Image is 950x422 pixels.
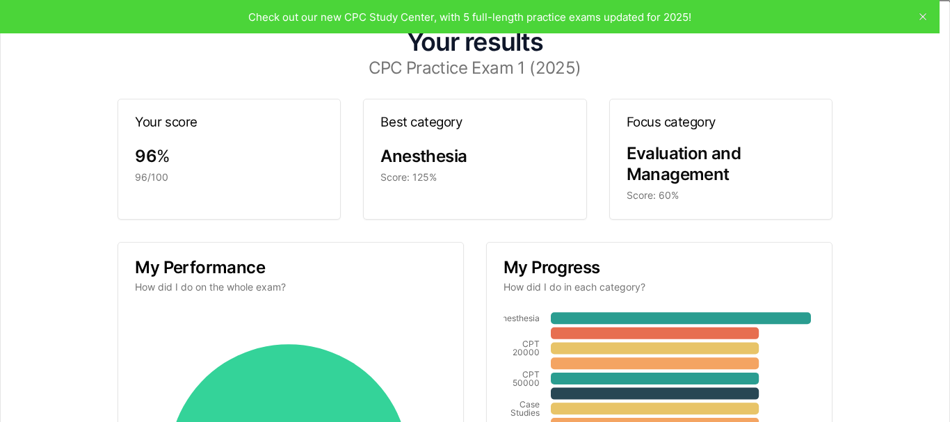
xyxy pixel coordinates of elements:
p: How did I do on the whole exam? [135,280,446,294]
tspan: 50000 [513,378,540,388]
tspan: Anesthesia [497,313,540,323]
tspan: CPT [522,369,540,380]
div: 96/100 [135,170,323,184]
h3: CPC Practice Exam 1 (2025) [29,59,921,76]
h3: Best category [380,115,569,129]
span: 96 [135,146,156,166]
h1: Your results [29,29,921,54]
h3: Your score [135,115,323,129]
span: Evaluation and Management [627,143,741,184]
p: How did I do in each category? [504,280,815,294]
tspan: CPT [522,339,540,349]
span: Anesthesia [380,146,467,166]
tspan: Studies [510,407,540,418]
tspan: 20000 [513,347,540,357]
span: % [156,146,170,166]
h3: Focus category [627,115,815,129]
div: Score: 125% [380,170,569,184]
h3: My Progress [504,259,815,276]
tspan: Case [520,399,540,409]
h3: My Performance [135,259,446,276]
div: Score: 60% [627,188,815,202]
